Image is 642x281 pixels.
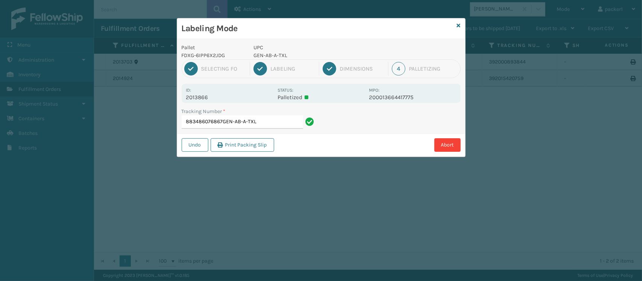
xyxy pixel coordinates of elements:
[211,138,274,152] button: Print Packing Slip
[186,88,191,93] label: Id:
[182,51,245,59] p: FDXG-6IPP6X2JDG
[278,88,293,93] label: Status:
[184,62,198,76] div: 1
[392,62,405,76] div: 4
[340,65,385,72] div: Dimensions
[369,94,456,101] p: 200013664417775
[253,62,267,76] div: 2
[323,62,336,76] div: 3
[201,65,246,72] div: Selecting FO
[182,44,245,51] p: Pallet
[182,138,208,152] button: Undo
[409,65,458,72] div: Palletizing
[182,107,226,115] label: Tracking Number
[253,51,364,59] p: GEN-AB-A-TXL
[278,94,364,101] p: Palletized
[369,88,379,93] label: MPO:
[434,138,461,152] button: Abort
[186,94,273,101] p: 2013866
[270,65,316,72] div: Labeling
[182,23,454,34] h3: Labeling Mode
[253,44,364,51] p: UPC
